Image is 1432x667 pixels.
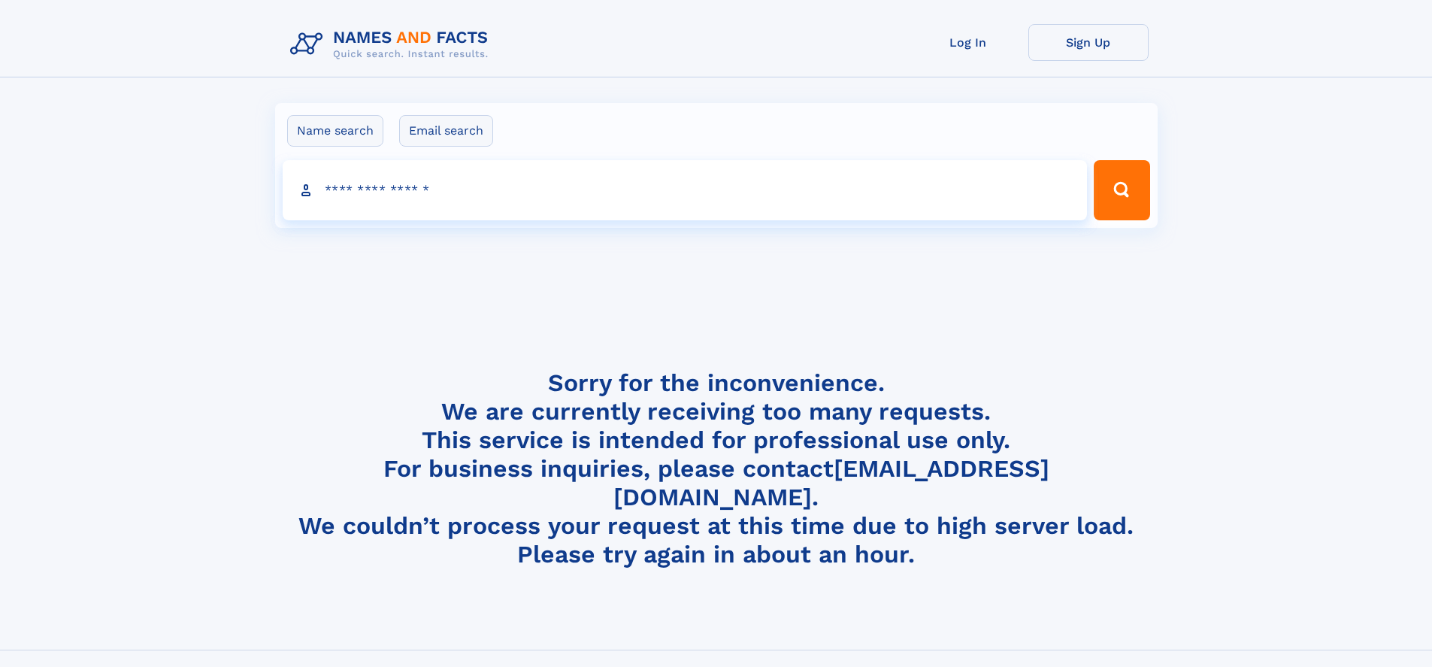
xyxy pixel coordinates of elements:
[287,115,383,147] label: Name search
[1028,24,1149,61] a: Sign Up
[399,115,493,147] label: Email search
[613,454,1049,511] a: [EMAIL_ADDRESS][DOMAIN_NAME]
[283,160,1088,220] input: search input
[284,368,1149,569] h4: Sorry for the inconvenience. We are currently receiving too many requests. This service is intend...
[1094,160,1149,220] button: Search Button
[908,24,1028,61] a: Log In
[284,24,501,65] img: Logo Names and Facts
